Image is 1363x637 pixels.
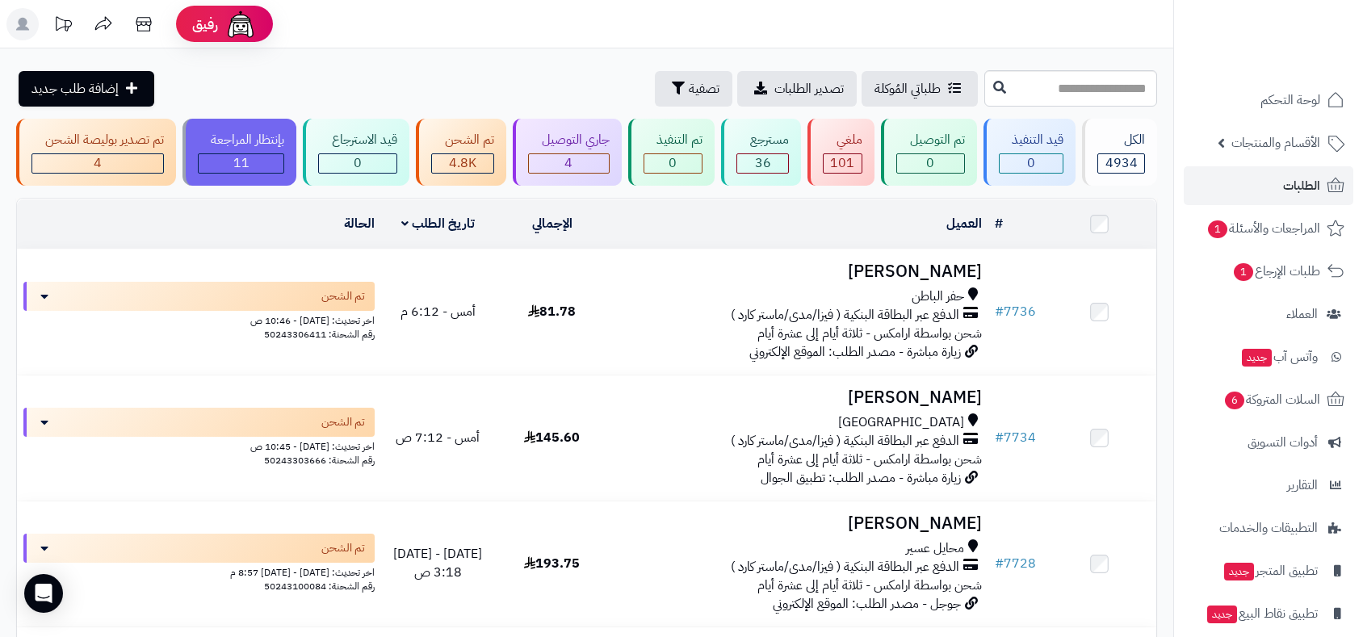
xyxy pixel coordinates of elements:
span: أمس - 6:12 م [401,302,476,321]
a: الحالة [344,214,375,233]
span: شحن بواسطة ارامكس - ثلاثة أيام إلى عشرة أيام [757,450,982,469]
div: 0 [897,154,964,173]
span: # [995,302,1004,321]
span: جديد [1224,563,1254,580]
span: تم الشحن [321,414,365,430]
span: إضافة طلب جديد [31,79,119,98]
a: بإنتظار المراجعة 11 [179,119,300,186]
div: اخر تحديث: [DATE] - 10:45 ص [23,437,375,454]
span: المراجعات والأسئلة [1206,217,1320,240]
a: تصدير الطلبات [737,71,857,107]
span: محايل عسير [906,539,964,558]
span: جديد [1242,349,1272,367]
span: تصفية [689,79,719,98]
span: زيارة مباشرة - مصدر الطلب: الموقع الإلكتروني [749,342,961,362]
span: الدفع عبر البطاقة البنكية ( فيزا/مدى/ماستر كارد ) [731,558,959,576]
span: الدفع عبر البطاقة البنكية ( فيزا/مدى/ماستر كارد ) [731,306,959,325]
span: تصدير الطلبات [774,79,844,98]
span: [GEOGRAPHIC_DATA] [838,413,964,432]
div: Open Intercom Messenger [24,574,63,613]
span: # [995,554,1004,573]
div: 4 [32,154,163,173]
a: #7736 [995,302,1036,321]
span: تم الشحن [321,540,365,556]
a: طلبات الإرجاع1 [1184,252,1353,291]
a: قيد الاسترجاع 0 [300,119,413,186]
a: المراجعات والأسئلة1 [1184,209,1353,248]
span: الطلبات [1283,174,1320,197]
span: 36 [755,153,771,173]
div: ملغي [823,131,862,149]
div: 11 [199,154,284,173]
span: رقم الشحنة: 50243306411 [264,327,375,342]
div: 36 [737,154,788,173]
span: 81.78 [528,302,576,321]
span: العملاء [1286,303,1318,325]
div: 0 [1000,154,1063,173]
a: العملاء [1184,295,1353,333]
a: التطبيقات والخدمات [1184,509,1353,547]
a: ملغي 101 [804,119,878,186]
div: اخر تحديث: [DATE] - 10:46 ص [23,311,375,328]
span: جديد [1207,606,1237,623]
div: تم الشحن [431,131,494,149]
span: [DATE] - [DATE] 3:18 ص [393,544,482,582]
a: تطبيق نقاط البيعجديد [1184,594,1353,633]
div: تم التوصيل [896,131,965,149]
span: 6 [1225,392,1244,409]
div: 4777 [432,154,493,173]
a: العميل [946,214,982,233]
span: رقم الشحنة: 50243303666 [264,453,375,467]
span: 4 [94,153,102,173]
span: السلات المتروكة [1223,388,1320,411]
span: 4934 [1105,153,1138,173]
div: تم التنفيذ [644,131,703,149]
a: الطلبات [1184,166,1353,205]
a: تحديثات المنصة [43,8,83,44]
span: وآتس آب [1240,346,1318,368]
a: #7734 [995,428,1036,447]
span: 1 [1234,263,1253,281]
h3: [PERSON_NAME] [615,514,982,533]
div: 0 [319,154,396,173]
a: الإجمالي [532,214,572,233]
span: حفر الباطن [912,287,964,306]
span: الأقسام والمنتجات [1231,132,1320,154]
a: تم تصدير بوليصة الشحن 4 [13,119,179,186]
span: الدفع عبر البطاقة البنكية ( فيزا/مدى/ماستر كارد ) [731,432,959,451]
img: logo-2.png [1253,43,1348,77]
span: 4.8K [449,153,476,173]
a: تطبيق المتجرجديد [1184,551,1353,590]
div: تم تصدير بوليصة الشحن [31,131,164,149]
span: رفيق [192,15,218,34]
div: بإنتظار المراجعة [198,131,285,149]
a: الكل4934 [1079,119,1160,186]
div: 4 [529,154,609,173]
span: لوحة التحكم [1260,89,1320,111]
span: طلباتي المُوكلة [874,79,941,98]
a: طلباتي المُوكلة [862,71,978,107]
span: رقم الشحنة: 50243100084 [264,579,375,593]
h3: [PERSON_NAME] [615,262,982,281]
div: الكل [1097,131,1145,149]
span: التقارير [1287,474,1318,497]
div: اخر تحديث: [DATE] - [DATE] 8:57 م [23,563,375,580]
span: 4 [564,153,572,173]
span: تم الشحن [321,288,365,304]
a: تم التنفيذ 0 [625,119,719,186]
span: 0 [354,153,362,173]
div: قيد التنفيذ [999,131,1064,149]
img: ai-face.png [224,8,257,40]
div: جاري التوصيل [528,131,610,149]
a: أدوات التسويق [1184,423,1353,462]
div: مسترجع [736,131,789,149]
a: تاريخ الطلب [401,214,475,233]
span: 0 [926,153,934,173]
h3: [PERSON_NAME] [615,388,982,407]
a: السلات المتروكة6 [1184,380,1353,419]
div: قيد الاسترجاع [318,131,397,149]
a: وآتس آبجديد [1184,337,1353,376]
a: جاري التوصيل 4 [510,119,625,186]
span: زيارة مباشرة - مصدر الطلب: تطبيق الجوال [761,468,961,488]
span: تطبيق المتجر [1223,559,1318,582]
